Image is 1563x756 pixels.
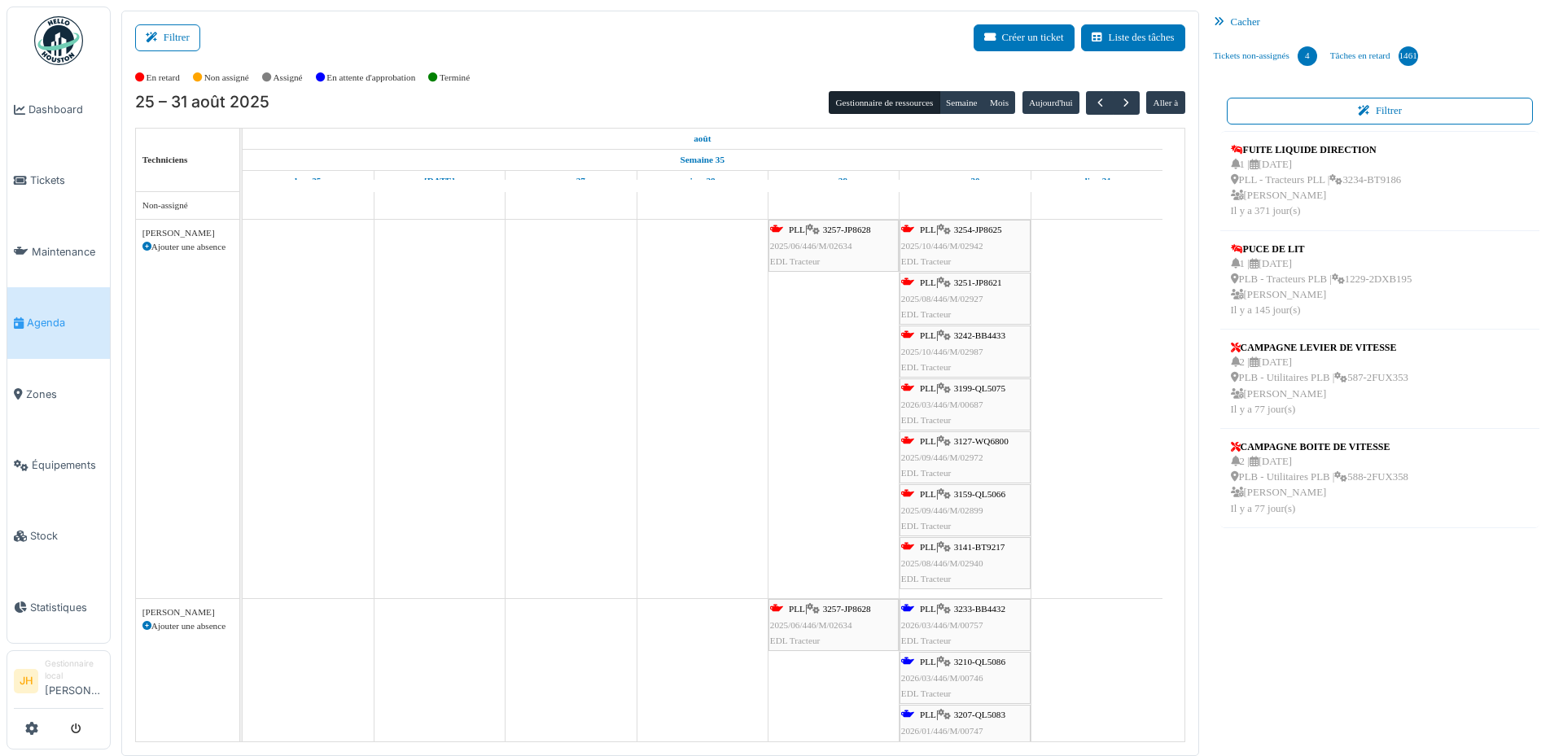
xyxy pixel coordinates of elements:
[920,383,936,393] span: PLL
[27,315,103,330] span: Agenda
[954,542,1005,552] span: 3141-BT9217
[770,256,820,266] span: EDL Tracteur
[142,605,233,619] div: [PERSON_NAME]
[901,381,1029,428] div: |
[954,225,1002,234] span: 3254-JP8625
[147,71,180,85] label: En retard
[770,241,852,251] span: 2025/06/446/M/02634
[1086,91,1113,115] button: Précédent
[901,601,1029,649] div: |
[142,199,233,212] div: Non-assigné
[901,521,951,531] span: EDL Tracteur
[901,241,983,251] span: 2025/10/446/M/02942
[1227,98,1534,125] button: Filtrer
[1079,171,1115,191] a: 31 août 2025
[1227,238,1416,323] a: PUCE DE LIT 1 |[DATE] PLB - Tracteurs PLB |1229-2DXB195 [PERSON_NAME]Il y a 145 jour(s)
[770,601,897,649] div: |
[901,362,951,372] span: EDL Tracteur
[901,256,951,266] span: EDL Tracteur
[920,710,936,719] span: PLL
[901,741,951,751] span: EDL Tracteur
[901,540,1029,587] div: |
[45,658,103,705] li: [PERSON_NAME]
[829,91,939,114] button: Gestionnaire de ressources
[291,171,325,191] a: 25 août 2025
[1231,355,1408,417] div: 2 | [DATE] PLB - Utilitaires PLB | 587-2FUX353 [PERSON_NAME] Il y a 77 jour(s)
[954,436,1009,446] span: 3127-WQ6800
[920,489,936,499] span: PLL
[901,558,983,568] span: 2025/08/446/M/02940
[1231,142,1402,157] div: FUITE LIQUIDE DIRECTION
[901,222,1029,269] div: |
[920,277,936,287] span: PLL
[690,129,715,149] a: 25 août 2025
[823,225,871,234] span: 3257-JP8628
[1298,46,1317,66] div: 4
[901,468,951,478] span: EDL Tracteur
[1146,91,1184,114] button: Aller à
[816,171,852,191] a: 29 août 2025
[954,383,1005,393] span: 3199-QL5075
[920,542,936,552] span: PLL
[1022,91,1079,114] button: Aujourd'hui
[7,572,110,643] a: Statistiques
[685,171,720,191] a: 28 août 2025
[974,24,1075,51] button: Créer un ticket
[1081,24,1185,51] a: Liste des tâches
[14,669,38,693] li: JH
[920,225,936,234] span: PLL
[939,91,984,114] button: Semaine
[954,604,1005,614] span: 3233-BB4432
[1227,336,1412,422] a: CAMPAGNE LEVIER DE VITESSE 2 |[DATE] PLB - Utilitaires PLB |587-2FUX353 [PERSON_NAME]Il y a 77 jo...
[1324,34,1425,78] a: Tâches en retard
[326,71,415,85] label: En attente d'approbation
[901,275,1029,322] div: |
[1113,91,1140,115] button: Suivant
[920,330,936,340] span: PLL
[901,574,951,583] span: EDL Tracteur
[901,400,983,409] span: 2026/03/446/M/00687
[135,24,200,51] button: Filtrer
[920,604,936,614] span: PLL
[1207,11,1553,34] div: Cacher
[274,71,303,85] label: Assigné
[1399,46,1418,66] div: 1461
[920,657,936,666] span: PLL
[1227,435,1412,521] a: CAMPAGNE BOITE DE VITESSE 2 |[DATE] PLB - Utilitaires PLB |588-2FUX358 [PERSON_NAME]Il y a 77 jou...
[7,359,110,430] a: Zones
[1231,242,1412,256] div: PUCE DE LIT
[7,216,110,287] a: Maintenance
[901,309,951,319] span: EDL Tracteur
[1231,340,1408,355] div: CAMPAGNE LEVIER DE VITESSE
[30,600,103,615] span: Statistiques
[901,452,983,462] span: 2025/09/446/M/02972
[901,434,1029,481] div: |
[954,330,1005,340] span: 3242-BB4433
[770,620,852,630] span: 2025/06/446/M/02634
[901,636,951,645] span: EDL Tracteur
[901,294,983,304] span: 2025/08/446/M/02927
[901,673,983,683] span: 2026/03/446/M/00746
[30,173,103,188] span: Tickets
[901,707,1029,754] div: |
[983,91,1016,114] button: Mois
[676,150,729,170] a: Semaine 35
[142,240,233,254] div: Ajouter une absence
[7,145,110,216] a: Tickets
[7,74,110,145] a: Dashboard
[954,657,1005,666] span: 3210-QL5086
[901,654,1029,701] div: |
[954,710,1005,719] span: 3207-QL5083
[1207,34,1324,78] a: Tickets non-assignés
[901,688,951,698] span: EDL Tracteur
[1231,454,1408,517] div: 2 | [DATE] PLB - Utilitaires PLB | 588-2FUX358 [PERSON_NAME] Il y a 77 jour(s)
[920,436,936,446] span: PLL
[901,347,983,356] span: 2025/10/446/M/02987
[954,489,1005,499] span: 3159-QL5066
[901,415,951,425] span: EDL Tracteur
[901,505,983,515] span: 2025/09/446/M/02899
[14,658,103,709] a: JH Gestionnaire local[PERSON_NAME]
[30,528,103,544] span: Stock
[142,226,233,240] div: [PERSON_NAME]
[901,620,983,630] span: 2026/03/446/M/00757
